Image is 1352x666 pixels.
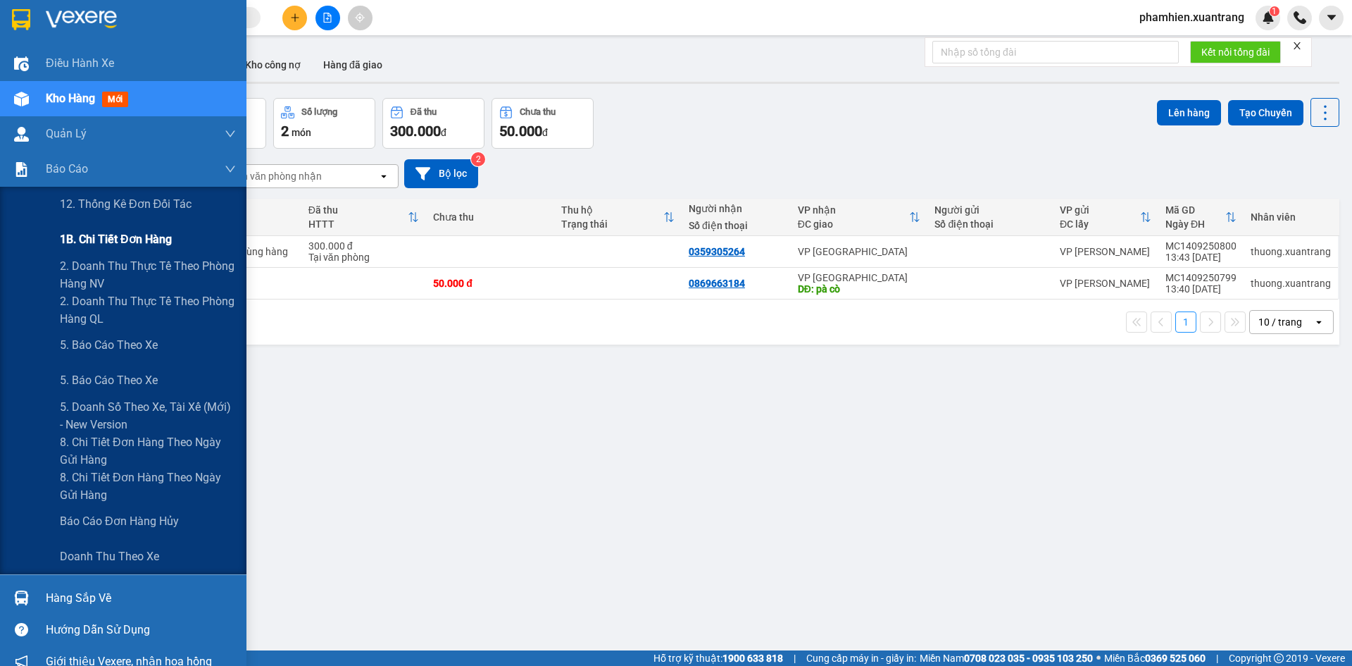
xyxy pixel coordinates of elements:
div: 13:40 [DATE] [1165,283,1237,295]
div: VP [GEOGRAPHIC_DATA] [798,272,921,283]
div: Nhân viên [1251,211,1331,223]
div: 0869663184 [689,278,745,289]
div: 10 / trang [1258,315,1302,329]
div: Số điện thoại [934,218,1046,230]
img: warehouse-icon [14,127,29,142]
div: Mã GD [1165,204,1225,216]
span: down [225,164,236,175]
span: | [794,650,796,666]
input: Nhập số tổng đài [932,41,1179,63]
div: VP nhận [798,204,910,216]
div: Người nhận [689,203,784,214]
div: Đã thu [411,107,437,117]
span: Kết nối tổng đài [1201,44,1270,60]
div: thuong.xuantrang [1251,278,1331,289]
th: Toggle SortBy [791,199,928,236]
button: Tạo Chuyến [1228,100,1303,125]
span: Hỗ trợ kỹ thuật: [653,650,783,666]
button: Lên hàng [1157,100,1221,125]
span: plus [290,13,300,23]
span: 2 [281,123,289,140]
img: solution-icon [14,162,29,177]
img: warehouse-icon [14,56,29,71]
span: close [1292,41,1302,51]
span: 5. Doanh số theo xe, tài xế (mới) - New version [60,398,236,433]
strong: 1900 633 818 [722,653,783,664]
div: MC1409250800 [1165,240,1237,252]
div: DĐ: pà cò [798,283,921,295]
div: Số lượng [301,107,337,117]
button: Kết nối tổng đài [1190,41,1281,63]
div: Hướng dẫn sử dụng [46,619,236,641]
span: Kho hàng [46,92,95,105]
span: question-circle [15,623,28,636]
button: Chưa thu50.000đ [492,98,594,149]
span: | [1216,650,1218,666]
span: caret-down [1325,11,1338,24]
button: Bộ lọc [404,159,478,188]
div: MC1409250799 [1165,272,1237,283]
div: thuong.xuantrang [1251,246,1331,257]
span: Miền Bắc [1104,650,1206,666]
span: đ [441,127,446,138]
sup: 2 [471,152,485,166]
span: ⚪️ [1096,655,1101,661]
div: Tại văn phòng [308,252,420,263]
span: 8. Chi tiết đơn hàng theo ngày gửi hàng [60,469,236,504]
div: 0359305264 [689,246,745,257]
div: VP [GEOGRAPHIC_DATA] [798,246,921,257]
img: warehouse-icon [14,591,29,605]
span: 5. Báo cáo theo xe [60,336,158,354]
div: Người gửi [934,204,1046,216]
div: VP gửi [1060,204,1140,216]
span: 2. Doanh thu thực tế theo phòng hàng NV [60,257,236,292]
span: 2. Doanh thu thực tế theo phòng hàng QL [60,292,236,328]
span: mới [102,92,128,107]
svg: open [378,171,389,182]
span: Báo cáo [46,160,88,178]
span: Miền Nam [920,650,1093,666]
span: aim [355,13,365,23]
div: Trạng thái [561,218,663,230]
div: ĐC lấy [1060,218,1140,230]
div: Thu hộ [561,204,663,216]
span: copyright [1274,653,1284,663]
div: Chưa thu [520,107,556,117]
span: down [225,128,236,140]
img: phone-icon [1294,11,1306,24]
div: ĐC giao [798,218,910,230]
button: plus [282,6,307,30]
th: Toggle SortBy [554,199,682,236]
div: Số điện thoại [689,220,784,231]
th: Toggle SortBy [1053,199,1158,236]
strong: 0708 023 035 - 0935 103 250 [964,653,1093,664]
span: Doanh thu theo xe [60,548,159,565]
svg: open [1313,316,1325,328]
strong: 0369 525 060 [1145,653,1206,664]
div: VP [PERSON_NAME] [1060,246,1151,257]
button: caret-down [1319,6,1344,30]
span: Báo cáo đơn hàng hủy [60,512,179,530]
span: 1 [1272,6,1277,16]
img: logo-vxr [12,9,30,30]
button: Số lượng2món [273,98,375,149]
div: Hàng sắp về [46,588,236,609]
button: Đã thu300.000đ [382,98,484,149]
div: Chọn văn phòng nhận [225,169,322,183]
th: Toggle SortBy [301,199,427,236]
img: warehouse-icon [14,92,29,106]
div: VP [PERSON_NAME] [1060,278,1151,289]
span: món [292,127,311,138]
span: 1B. Chi tiết đơn hàng [60,230,172,248]
button: 1 [1175,312,1196,333]
div: HTTT [308,218,408,230]
button: Kho công nợ [234,48,312,82]
div: 300.000 đ [308,240,420,252]
div: Chưa thu [433,211,546,223]
button: file-add [315,6,340,30]
span: Quản Lý [46,125,87,142]
th: Toggle SortBy [1158,199,1244,236]
span: 8. Chi tiết đơn hàng theo ngày gửi hàng [60,433,236,469]
span: 5. Báo cáo theo xe [60,371,158,389]
button: aim [348,6,373,30]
